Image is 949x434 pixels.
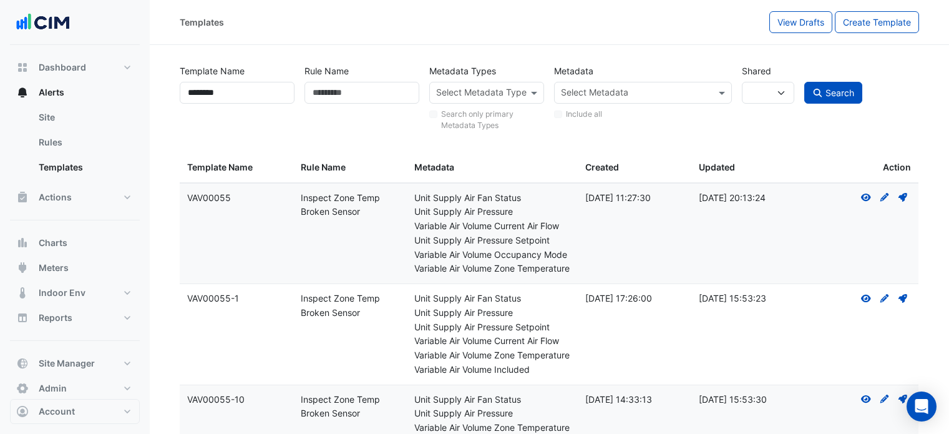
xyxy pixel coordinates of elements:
div: Variable Air Volume Current Air Flow [414,334,570,348]
a: Site [29,105,140,130]
label: Metadata Types [429,60,496,82]
div: VAV00055 [187,191,286,205]
button: Create Template [835,11,919,33]
div: Variable Air Volume Current Air Flow [414,219,570,234]
div: Templates [180,16,224,29]
label: Include all [566,109,602,120]
div: Variable Air Volume Included [414,363,570,377]
div: Open Intercom Messenger [907,392,937,422]
div: Select Metadata [559,86,628,102]
span: Dashboard [39,61,86,74]
div: Alerts [10,105,140,185]
span: Admin [39,382,67,395]
fa-icon: Deploy [897,394,908,405]
button: Alerts [10,80,140,105]
fa-icon: Create Draft - to edit a template, you first need to create a draft, and then submit it for appro... [879,293,890,303]
app-icon: Reports [16,312,29,324]
app-icon: Charts [16,237,29,249]
fa-icon: View [860,394,872,405]
button: Dashboard [10,55,140,80]
div: [DATE] 14:33:13 [585,393,684,407]
span: Search [825,87,854,98]
div: [DATE] 15:53:23 [699,292,797,306]
app-icon: Alerts [16,86,29,99]
div: Variable Air Volume Occupancy Mode [414,248,570,262]
button: View Drafts [769,11,832,33]
span: Meters [39,262,69,274]
div: [DATE] 15:53:30 [699,393,797,407]
span: View Drafts [777,17,824,27]
span: Updated [699,162,735,172]
span: Template Name [187,162,253,172]
label: Shared [742,60,771,82]
button: Charts [10,230,140,255]
app-icon: Actions [16,191,29,204]
a: Rules [29,130,140,155]
span: Account [39,405,75,418]
fa-icon: View [860,293,872,303]
img: Company Logo [15,10,71,35]
button: Admin [10,376,140,401]
span: Actions [39,191,72,204]
span: Action [883,160,911,175]
div: [DATE] 20:13:24 [699,191,797,205]
div: Unit Supply Air Pressure [414,306,570,320]
fa-icon: Create Draft - to edit a template, you first need to create a draft, and then submit it for appro... [879,192,890,203]
div: Unit Supply Air Pressure [414,205,570,219]
span: Site Manager [39,357,95,370]
div: Unit Supply Air Pressure [414,407,570,421]
span: Metadata [414,162,454,172]
span: Reports [39,312,72,324]
div: Variable Air Volume Zone Temperature [414,262,570,276]
div: Unit Supply Air Pressure Setpoint [414,320,570,335]
div: VAV00055-10 [187,393,286,407]
label: Metadata [554,60,593,82]
app-icon: Meters [16,262,29,274]
div: Select Metadata Type [434,86,527,102]
span: Created [585,162,619,172]
fa-icon: View [860,192,872,203]
fa-icon: Deploy [897,192,908,203]
div: [DATE] 11:27:30 [585,191,684,205]
span: Indoor Env [39,287,85,299]
div: Unit Supply Air Fan Status [414,191,570,205]
div: Unit Supply Air Fan Status [414,393,570,407]
div: Variable Air Volume Zone Temperature [414,348,570,363]
div: Unit Supply Air Pressure Setpoint [414,234,570,248]
span: Create Template [843,17,911,27]
div: Inspect Zone Temp Broken Sensor [301,393,399,422]
fa-icon: Create Draft - to edit a template, you first need to create a draft, and then submit it for appro... [879,394,890,405]
div: Inspect Zone Temp Broken Sensor [301,292,399,320]
fa-icon: Deploy [897,293,908,303]
app-icon: Dashboard [16,61,29,74]
label: Rule Name [304,60,349,82]
span: Alerts [39,86,64,99]
button: Indoor Env [10,280,140,305]
app-icon: Site Manager [16,357,29,370]
span: Charts [39,237,67,249]
span: Rule Name [301,162,346,172]
button: Account [10,399,140,424]
button: Actions [10,185,140,210]
label: Search only primary Metadata Types [441,109,545,132]
a: Templates [29,155,140,180]
app-icon: Indoor Env [16,287,29,299]
button: Reports [10,305,140,330]
div: VAV00055-1 [187,292,286,306]
button: Search [804,82,863,104]
button: Meters [10,255,140,280]
label: Template Name [180,60,245,82]
div: Inspect Zone Temp Broken Sensor [301,191,399,220]
div: Unit Supply Air Fan Status [414,292,570,306]
app-icon: Admin [16,382,29,395]
div: [DATE] 17:26:00 [585,292,684,306]
button: Site Manager [10,351,140,376]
